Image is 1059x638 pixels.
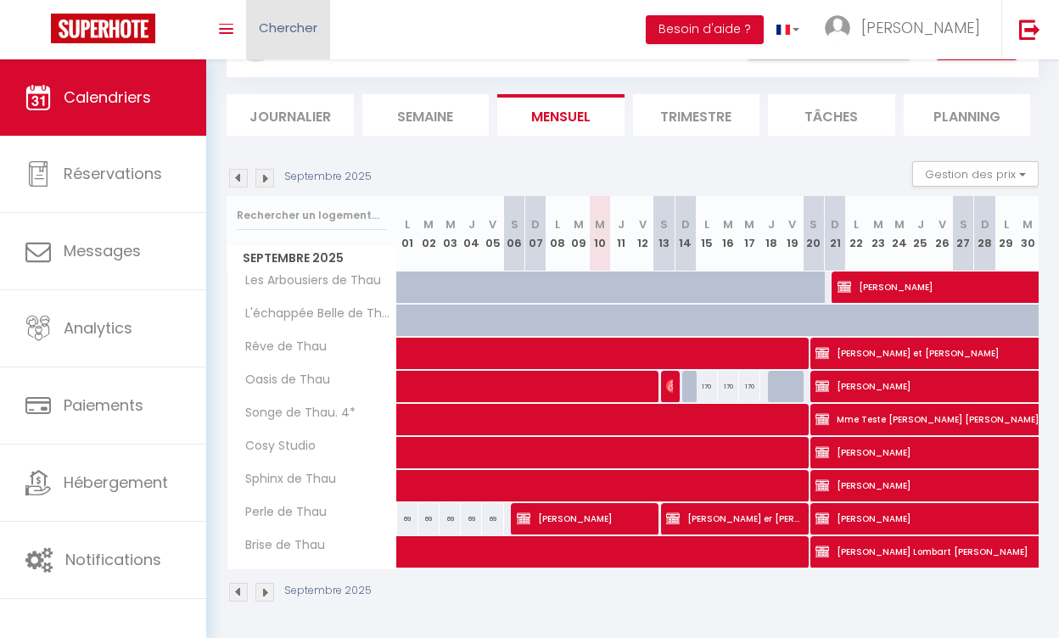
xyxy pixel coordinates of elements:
span: Brise de Thau [230,536,329,555]
abbr: L [555,216,560,232]
li: Semaine [362,94,490,136]
button: Besoin d'aide ? [646,15,764,44]
li: Journalier [227,94,354,136]
li: Tâches [768,94,895,136]
abbr: J [618,216,625,232]
th: 13 [653,196,675,271]
button: Ouvrir le widget de chat LiveChat [14,7,64,58]
th: 30 [1017,196,1039,271]
th: 26 [932,196,953,271]
abbr: V [639,216,647,232]
li: Planning [904,94,1031,136]
th: 14 [675,196,696,271]
abbr: V [489,216,496,232]
th: 12 [632,196,653,271]
th: 17 [739,196,760,271]
span: [PERSON_NAME] [861,17,980,38]
span: [PERSON_NAME] [666,370,673,402]
th: 08 [546,196,568,271]
abbr: M [1023,216,1033,232]
span: Septembre 2025 [227,246,396,271]
th: 07 [525,196,546,271]
th: 28 [974,196,995,271]
li: Trimestre [633,94,760,136]
span: Messages [64,240,141,261]
input: Rechercher un logement... [237,200,387,231]
th: 11 [611,196,632,271]
span: Songe de Thau. 4* [230,404,360,423]
span: Oasis de Thau [230,371,334,389]
img: ... [825,15,850,41]
th: 19 [782,196,803,271]
abbr: S [660,216,668,232]
span: Calendriers [64,87,151,108]
th: 04 [461,196,482,271]
abbr: V [939,216,946,232]
th: 09 [568,196,589,271]
span: Cosy Studio [230,437,320,456]
th: 22 [846,196,867,271]
span: Sphinx de Thau [230,470,340,489]
li: Mensuel [497,94,625,136]
abbr: M [595,216,605,232]
img: Super Booking [51,14,155,43]
div: 69 [482,503,503,534]
th: 16 [718,196,739,271]
th: 29 [995,196,1017,271]
th: 25 [910,196,931,271]
th: 21 [825,196,846,271]
span: [PERSON_NAME] er [PERSON_NAME] [666,502,800,534]
th: 10 [589,196,610,271]
span: Paiements [64,395,143,416]
abbr: M [744,216,754,232]
div: 69 [461,503,482,534]
abbr: S [511,216,518,232]
span: L'échappée Belle de Thau [230,305,400,323]
abbr: M [873,216,883,232]
abbr: D [981,216,989,232]
p: Septembre 2025 [284,583,372,599]
abbr: D [531,216,540,232]
span: Notifications [65,549,161,570]
th: 05 [482,196,503,271]
th: 23 [867,196,888,271]
th: 06 [504,196,525,271]
div: 69 [397,503,418,534]
div: 69 [418,503,440,534]
th: 20 [803,196,824,271]
span: Hébergement [64,472,168,493]
span: Rêve de Thau [230,338,331,356]
span: Analytics [64,317,132,339]
abbr: S [810,216,817,232]
abbr: L [854,216,859,232]
abbr: D [831,216,839,232]
abbr: L [405,216,410,232]
th: 01 [397,196,418,271]
abbr: M [574,216,584,232]
span: Perle de Thau [230,503,331,522]
abbr: M [445,216,456,232]
span: Réservations [64,163,162,184]
th: 24 [888,196,910,271]
abbr: D [681,216,690,232]
abbr: J [768,216,775,232]
abbr: L [1004,216,1009,232]
abbr: S [960,216,967,232]
img: logout [1019,19,1040,40]
abbr: J [917,216,924,232]
abbr: V [788,216,796,232]
th: 03 [440,196,461,271]
div: 69 [440,503,461,534]
th: 27 [953,196,974,271]
p: Septembre 2025 [284,169,372,185]
abbr: M [723,216,733,232]
th: 15 [696,196,717,271]
button: Gestion des prix [912,161,1039,187]
abbr: M [894,216,905,232]
span: Chercher [259,19,317,36]
span: Les Arbousiers de Thau [230,271,385,290]
abbr: L [704,216,709,232]
abbr: M [423,216,434,232]
th: 18 [760,196,782,271]
span: [PERSON_NAME] [517,502,651,534]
